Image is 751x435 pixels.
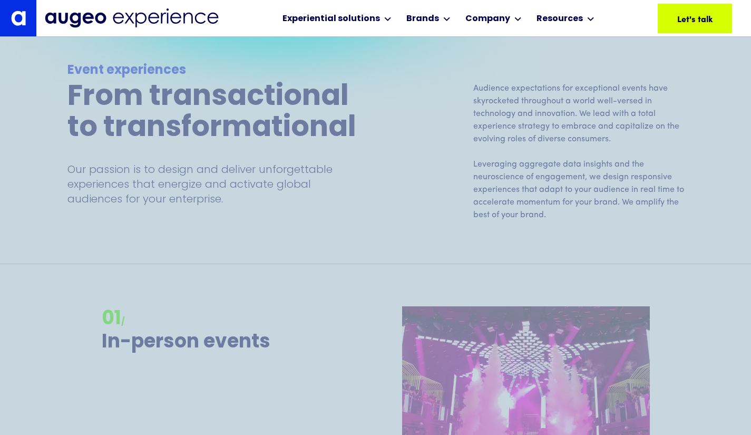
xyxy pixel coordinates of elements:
[465,13,510,25] div: Company
[11,11,26,25] img: Augeo's "a" monogram decorative logo in white.
[282,13,380,25] div: Experiential solutions
[537,13,583,25] div: Resources
[658,4,732,33] a: Let's talk
[45,8,219,28] img: Augeo Experience business unit full logo in midnight blue.
[406,13,439,25] div: Brands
